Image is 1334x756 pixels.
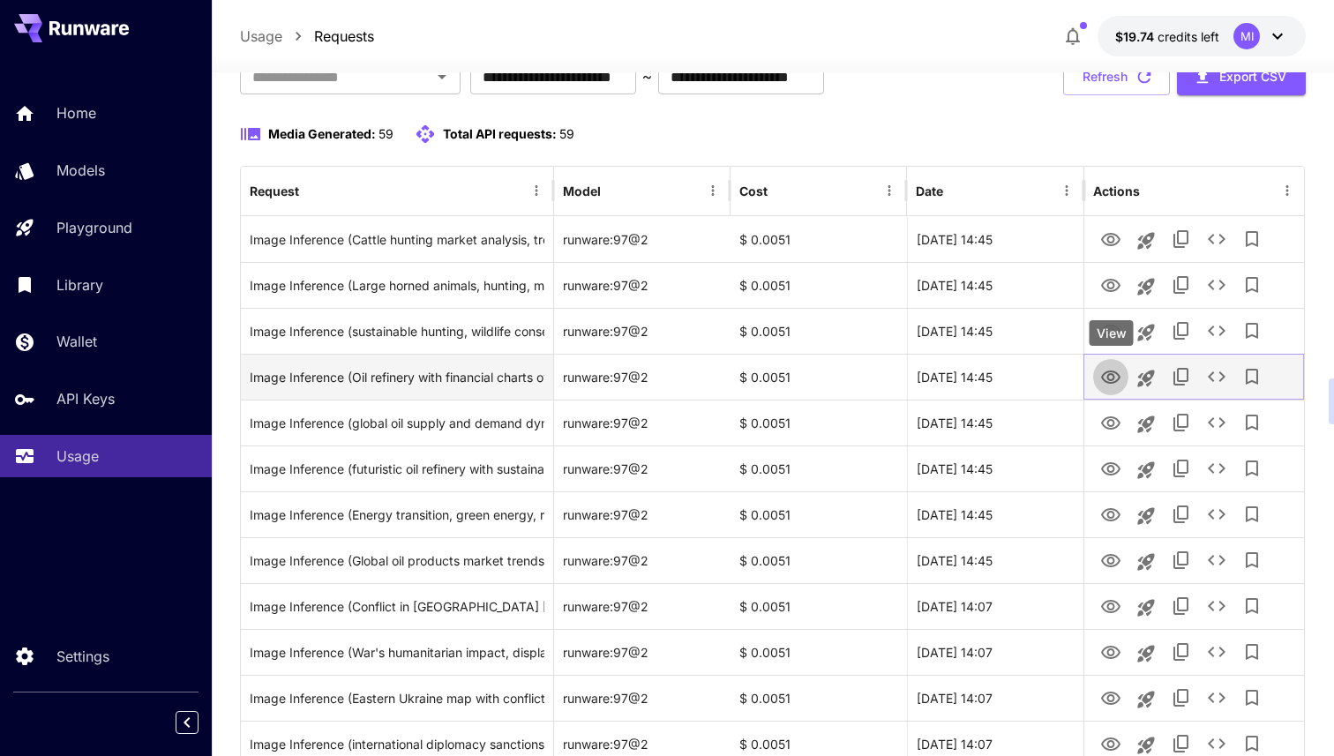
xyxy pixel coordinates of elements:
button: Launch in playground [1128,407,1164,442]
div: Click to copy prompt [250,538,544,583]
div: runware:97@2 [554,629,731,675]
div: runware:97@2 [554,354,731,400]
button: See details [1199,588,1234,624]
button: Copy TaskUUID [1164,359,1199,394]
div: $ 0.0051 [731,216,907,262]
div: Request [250,183,299,198]
button: Menu [877,178,902,203]
div: View [1090,320,1134,346]
div: $ 0.0051 [731,400,907,445]
div: 03 Oct, 2025 14:45 [907,308,1083,354]
button: Sort [603,178,627,203]
div: 03 Oct, 2025 14:45 [907,216,1083,262]
button: Copy TaskUUID [1164,451,1199,486]
a: Requests [314,26,374,47]
button: View [1093,542,1128,578]
div: Click to copy prompt [250,630,544,675]
button: Copy TaskUUID [1164,313,1199,348]
button: Collapse sidebar [176,711,199,734]
div: 03 Oct, 2025 14:45 [907,445,1083,491]
button: Launch in playground [1128,590,1164,625]
button: View [1093,679,1128,715]
button: Add to library [1234,267,1270,303]
span: $19.74 [1115,29,1158,44]
button: Launch in playground [1128,361,1164,396]
div: Click to copy prompt [250,263,544,308]
p: Models [56,160,105,181]
button: See details [1199,451,1234,486]
button: Copy TaskUUID [1164,634,1199,670]
span: Media Generated: [268,126,376,141]
p: Wallet [56,331,97,352]
button: Add to library [1234,313,1270,348]
button: See details [1199,543,1234,578]
div: $ 0.0051 [731,675,907,721]
div: Click to copy prompt [250,584,544,629]
div: runware:97@2 [554,491,731,537]
button: See details [1199,313,1234,348]
span: 59 [559,126,574,141]
div: $ 0.0051 [731,629,907,675]
div: 03 Oct, 2025 14:07 [907,583,1083,629]
div: $ 0.0051 [731,262,907,308]
div: runware:97@2 [554,675,731,721]
div: runware:97@2 [554,400,731,445]
button: $19.7352MI [1098,16,1306,56]
button: Menu [701,178,725,203]
div: $ 0.0051 [731,354,907,400]
button: Add to library [1234,451,1270,486]
button: Copy TaskUUID [1164,405,1199,440]
button: Add to library [1234,543,1270,578]
button: Add to library [1234,221,1270,257]
button: Add to library [1234,588,1270,624]
button: Menu [1275,178,1300,203]
div: MI [1233,23,1260,49]
button: Launch in playground [1128,315,1164,350]
button: Menu [1054,178,1079,203]
div: runware:97@2 [554,262,731,308]
p: Playground [56,217,132,238]
button: Copy TaskUUID [1164,680,1199,715]
div: $ 0.0051 [731,583,907,629]
div: Date [916,183,943,198]
button: Refresh [1063,59,1170,95]
button: View [1093,404,1128,440]
div: runware:97@2 [554,583,731,629]
button: Add to library [1234,497,1270,532]
button: Sort [769,178,794,203]
div: $ 0.0051 [731,445,907,491]
button: See details [1199,680,1234,715]
button: View [1093,358,1128,394]
div: Model [563,183,601,198]
p: Home [56,102,96,124]
div: 03 Oct, 2025 14:45 [907,491,1083,537]
button: Copy TaskUUID [1164,588,1199,624]
div: 03 Oct, 2025 14:45 [907,537,1083,583]
a: Usage [240,26,282,47]
button: See details [1199,634,1234,670]
span: Total API requests: [443,126,557,141]
div: Click to copy prompt [250,492,544,537]
p: Usage [56,445,99,467]
div: Actions [1093,183,1140,198]
button: Add to library [1234,359,1270,394]
div: Click to copy prompt [250,446,544,491]
button: See details [1199,267,1234,303]
div: runware:97@2 [554,308,731,354]
button: View [1093,450,1128,486]
div: Cost [739,183,768,198]
button: Add to library [1234,680,1270,715]
button: Launch in playground [1128,453,1164,488]
div: Click to copy prompt [250,217,544,262]
div: $ 0.0051 [731,308,907,354]
button: See details [1199,497,1234,532]
button: View [1093,633,1128,670]
button: Launch in playground [1128,498,1164,534]
button: View [1093,588,1128,624]
button: Copy TaskUUID [1164,543,1199,578]
p: Library [56,274,103,296]
button: View [1093,496,1128,532]
button: View [1093,312,1128,348]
